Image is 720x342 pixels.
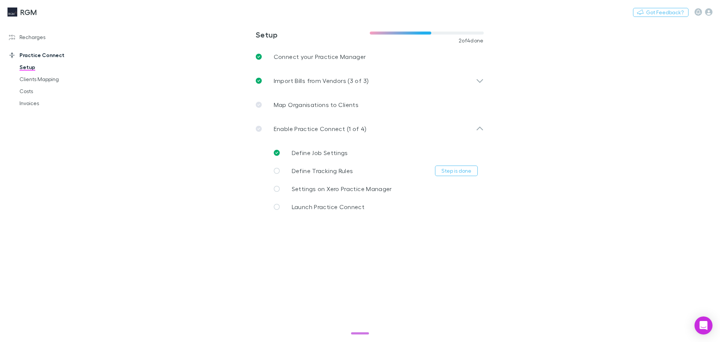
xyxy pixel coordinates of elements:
a: Costs [12,85,101,97]
span: Define Tracking Rules [292,167,353,174]
a: Setup [12,61,101,73]
a: Practice Connect [1,49,101,61]
img: RGM's Logo [7,8,17,17]
a: Launch Practice Connect [268,198,484,216]
a: Define Job Settings [268,144,484,162]
span: 2 of 4 done [459,38,484,44]
p: Import Bills from Vendors (3 of 3) [274,76,369,85]
div: Enable Practice Connect (1 of 4) [250,117,490,141]
span: Settings on Xero Practice Manager [292,185,392,192]
h3: RGM [20,8,37,17]
a: Define Tracking RulesStep is done [268,162,484,180]
span: Launch Practice Connect [292,203,364,210]
div: Import Bills from Vendors (3 of 3) [250,69,490,93]
a: Invoices [12,97,101,109]
p: Connect your Practice Manager [274,52,366,61]
span: Define Job Settings [292,149,348,156]
button: Got Feedback? [633,8,688,17]
div: Open Intercom Messenger [694,316,712,334]
p: Map Organisations to Clients [274,100,358,109]
p: Enable Practice Connect (1 of 4) [274,124,367,133]
a: Clients Mapping [12,73,101,85]
a: Map Organisations to Clients [250,93,490,117]
a: Settings on Xero Practice Manager [268,180,484,198]
h3: Setup [256,30,370,39]
button: Step is done [435,166,478,176]
a: RGM [3,3,42,21]
a: Connect your Practice Manager [250,45,490,69]
a: Recharges [1,31,101,43]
